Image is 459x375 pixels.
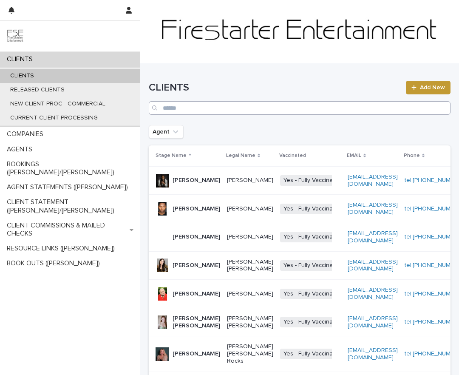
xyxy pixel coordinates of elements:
[3,198,140,214] p: CLIENT STATEMENT ([PERSON_NAME]/[PERSON_NAME])
[280,204,345,214] span: Yes - Fully Vaccinated
[3,259,107,267] p: BOOK OUTS ([PERSON_NAME])
[149,125,184,139] button: Agent
[149,101,450,115] input: Search
[406,81,450,94] a: Add New
[156,151,187,160] p: Stage Name
[227,233,273,241] p: [PERSON_NAME]
[3,130,50,138] p: COMPANIES
[7,28,24,45] img: 9JgRvJ3ETPGCJDhvPVA5
[3,100,112,108] p: NEW CLIENT PROC - COMMERCIAL
[348,202,398,215] a: [EMAIL_ADDRESS][DOMAIN_NAME]
[348,315,398,329] a: [EMAIL_ADDRESS][DOMAIN_NAME]
[3,244,122,253] p: RESOURCE LINKS ([PERSON_NAME])
[3,55,40,63] p: CLIENTS
[280,289,345,299] span: Yes - Fully Vaccinated
[227,259,273,273] p: [PERSON_NAME] [PERSON_NAME]
[279,151,306,160] p: Vaccinated
[348,174,398,187] a: [EMAIL_ADDRESS][DOMAIN_NAME]
[280,349,345,359] span: Yes - Fully Vaccinated
[348,347,398,361] a: [EMAIL_ADDRESS][DOMAIN_NAME]
[3,183,135,191] p: AGENT STATEMENTS ([PERSON_NAME])
[280,232,345,242] span: Yes - Fully Vaccinated
[227,315,273,330] p: [PERSON_NAME] [PERSON_NAME]
[280,317,345,327] span: Yes - Fully Vaccinated
[173,290,220,298] p: [PERSON_NAME]
[3,114,105,122] p: CURRENT CLIENT PROCESSING
[3,222,130,238] p: CLIENT COMMISSIONS & MAILED CHECKS
[348,287,398,300] a: [EMAIL_ADDRESS][DOMAIN_NAME]
[227,205,273,213] p: [PERSON_NAME]
[404,151,420,160] p: Phone
[347,151,361,160] p: EMAIL
[280,175,345,186] span: Yes - Fully Vaccinated
[348,230,398,244] a: [EMAIL_ADDRESS][DOMAIN_NAME]
[173,315,220,330] p: [PERSON_NAME] [PERSON_NAME]
[173,233,220,241] p: [PERSON_NAME]
[227,177,273,184] p: [PERSON_NAME]
[3,86,71,94] p: RELEASED CLIENTS
[227,343,273,364] p: [PERSON_NAME] [PERSON_NAME] Rocks
[3,145,39,153] p: AGENTS
[3,160,140,176] p: BOOKINGS ([PERSON_NAME]/[PERSON_NAME])
[173,262,220,269] p: [PERSON_NAME]
[420,85,445,91] span: Add New
[173,177,220,184] p: [PERSON_NAME]
[173,205,220,213] p: [PERSON_NAME]
[280,260,345,271] span: Yes - Fully Vaccinated
[173,350,220,358] p: [PERSON_NAME]
[348,259,398,272] a: [EMAIL_ADDRESS][DOMAIN_NAME]
[227,290,273,298] p: [PERSON_NAME]
[226,151,255,160] p: Legal Name
[149,82,401,94] h1: CLIENTS
[3,72,41,80] p: CLIENTS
